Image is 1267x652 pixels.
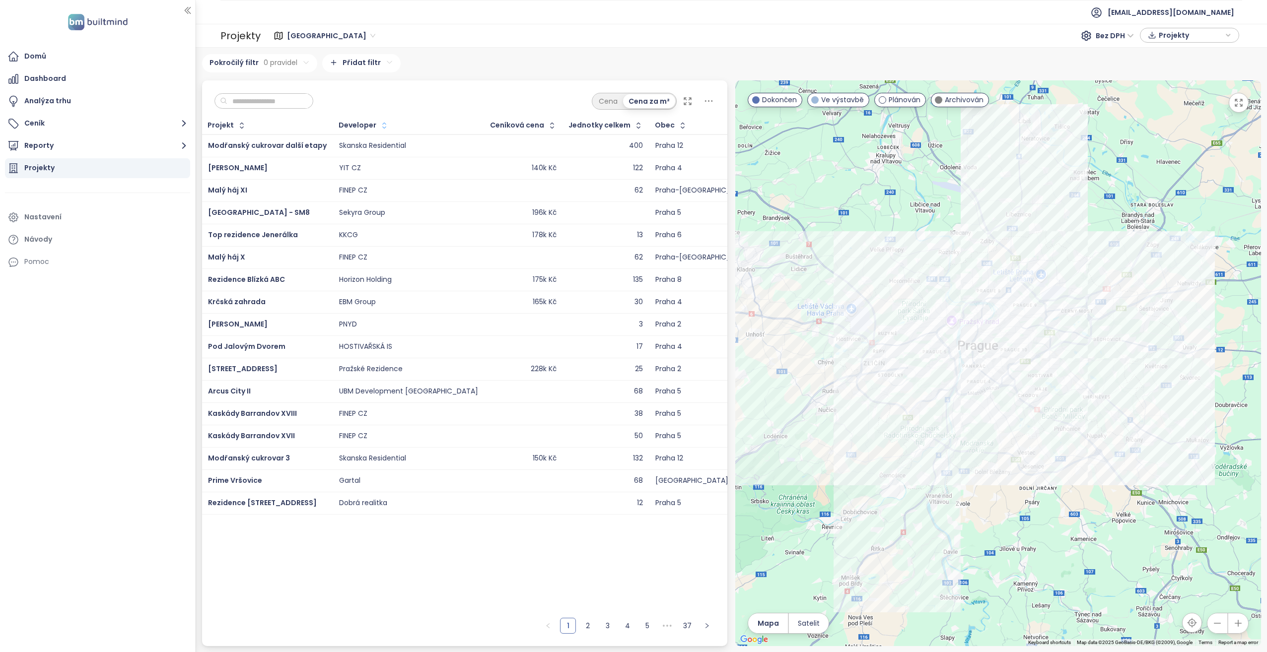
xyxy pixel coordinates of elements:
div: Ceníková cena [490,122,544,129]
div: Cena [593,94,623,108]
a: Analýza trhu [5,91,190,111]
li: 5 [639,618,655,634]
span: [EMAIL_ADDRESS][DOMAIN_NAME] [1108,0,1234,24]
div: Praha 4 [655,164,682,173]
div: 30 [634,298,643,307]
a: Domů [5,47,190,66]
div: HOSTIVAŘSKÁ IS [339,342,392,351]
span: right [704,623,710,629]
div: Praha-[GEOGRAPHIC_DATA] [655,186,752,195]
div: Praha 2 [655,365,681,374]
div: Praha 6 [655,231,682,240]
li: 37 [679,618,695,634]
div: EBM Group [339,298,376,307]
a: Rezidence [STREET_ADDRESS] [208,498,317,508]
a: Dashboard [5,69,190,89]
a: [PERSON_NAME] [208,319,268,329]
a: [GEOGRAPHIC_DATA] - SM8 [208,207,310,217]
li: 3 [600,618,616,634]
a: Report a map error [1218,640,1258,645]
span: Praha [287,28,375,43]
div: Pražské Rezidence [339,365,403,374]
div: 150k Kč [533,454,557,463]
a: Modřanský cukrovar další etapy [208,140,327,150]
div: 178k Kč [532,231,557,240]
span: Arcus City II [208,386,251,396]
div: UBM Development [GEOGRAPHIC_DATA] [339,387,478,396]
a: Kaskády Barrandov XVIII [208,408,297,418]
div: Praha 5 [655,499,681,508]
div: Nastavení [24,211,62,223]
div: Praha 4 [655,298,682,307]
span: Modřanský cukrovar 3 [208,453,290,463]
div: 13 [637,231,643,240]
div: KKCG [339,231,358,240]
div: 50 [634,432,643,441]
div: YIT CZ [339,164,361,173]
div: Skanska Residential [339,454,406,463]
div: FINEP CZ [339,409,367,418]
div: Praha 8 [655,275,682,284]
div: Návody [24,233,52,246]
a: 2 [580,618,595,633]
div: PNYD [339,320,357,329]
div: Projekt [208,122,234,129]
div: FINEP CZ [339,432,367,441]
div: Praha-[GEOGRAPHIC_DATA] [655,253,752,262]
div: Praha 5 [655,208,681,217]
li: Předchozí strana [540,618,556,634]
div: Skanska Residential [339,141,406,150]
a: Návody [5,230,190,250]
a: Projekty [5,158,190,178]
div: Dashboard [24,72,66,85]
a: Prime Vršovice [208,475,262,485]
li: 1 [560,618,576,634]
div: 400 [629,141,643,150]
div: 140k Kč [532,164,557,173]
a: [PERSON_NAME] [208,163,268,173]
div: 68 [634,387,643,396]
div: [GEOGRAPHIC_DATA] 10 [655,476,737,485]
a: Malý háj X [208,252,245,262]
div: FINEP CZ [339,253,367,262]
div: Dobrá realitka [339,499,387,508]
div: Jednotky celkem [568,122,631,129]
div: Cena za m² [623,94,675,108]
div: Developer [339,122,376,129]
a: 4 [620,618,635,633]
button: right [699,618,715,634]
a: Kaskády Barrandov XVII [208,431,295,441]
div: 132 [633,454,643,463]
button: Ceník [5,114,190,133]
a: [STREET_ADDRESS] [208,364,278,374]
a: Pod Jalovým Dvorem [208,341,285,351]
button: Mapa [748,613,788,633]
div: Praha 12 [655,454,683,463]
span: left [545,623,551,629]
div: Pomoc [5,252,190,272]
a: Krčská zahrada [208,297,266,307]
span: ••• [659,618,675,634]
span: Ve výstavbě [821,94,864,105]
div: Horizon Holding [339,275,392,284]
div: Domů [24,50,46,63]
span: Rezidence Blízká ABC [208,274,285,284]
div: Projekty [220,26,261,46]
div: 12 [637,499,643,508]
div: Praha 5 [655,432,681,441]
div: Pomoc [24,256,49,268]
span: Malý háj XI [208,185,247,195]
span: 0 pravidel [264,57,297,68]
div: 38 [634,409,643,418]
a: Terms (opens in new tab) [1198,640,1212,645]
button: Keyboard shortcuts [1028,639,1071,646]
div: 196k Kč [532,208,557,217]
a: Top rezidence Jenerálka [208,230,298,240]
div: 135 [633,275,643,284]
